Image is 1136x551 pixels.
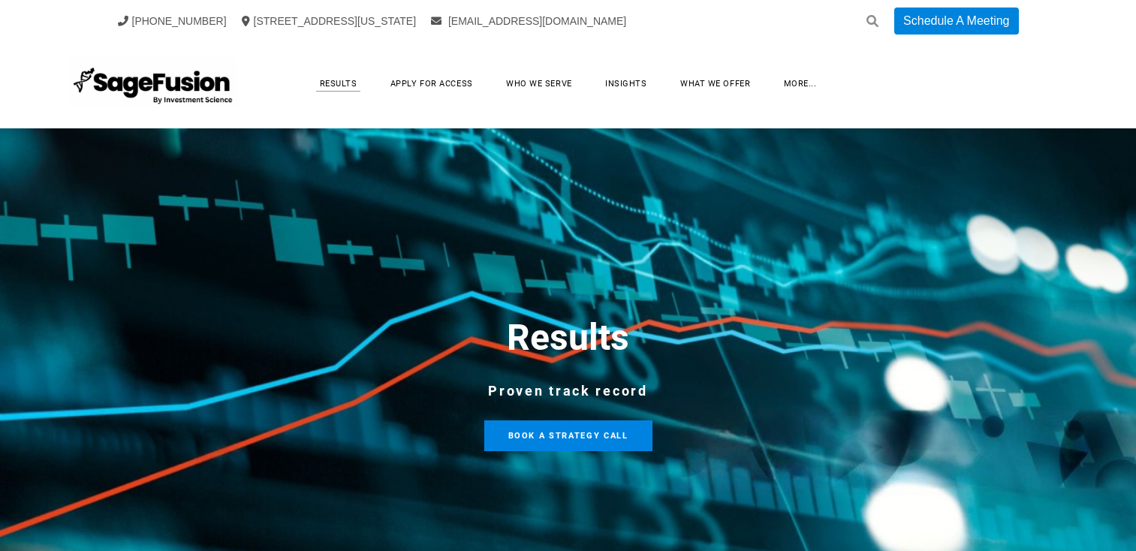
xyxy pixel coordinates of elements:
[665,72,765,95] a: What We Offer
[431,15,626,27] a: [EMAIL_ADDRESS][DOMAIN_NAME]
[507,316,629,359] font: Results
[484,420,652,451] a: Book a Strategy Call
[488,383,647,399] font: Proven track record
[305,72,372,95] a: Results
[69,57,238,110] img: SageFusion | Intelligent Investment Management
[590,72,661,95] a: Insights
[769,72,832,95] a: more...
[118,15,227,27] a: [PHONE_NUMBER]
[375,72,488,95] a: Apply for Access
[242,15,417,27] a: [STREET_ADDRESS][US_STATE]
[894,8,1018,35] a: Schedule A Meeting
[491,72,587,95] a: Who We Serve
